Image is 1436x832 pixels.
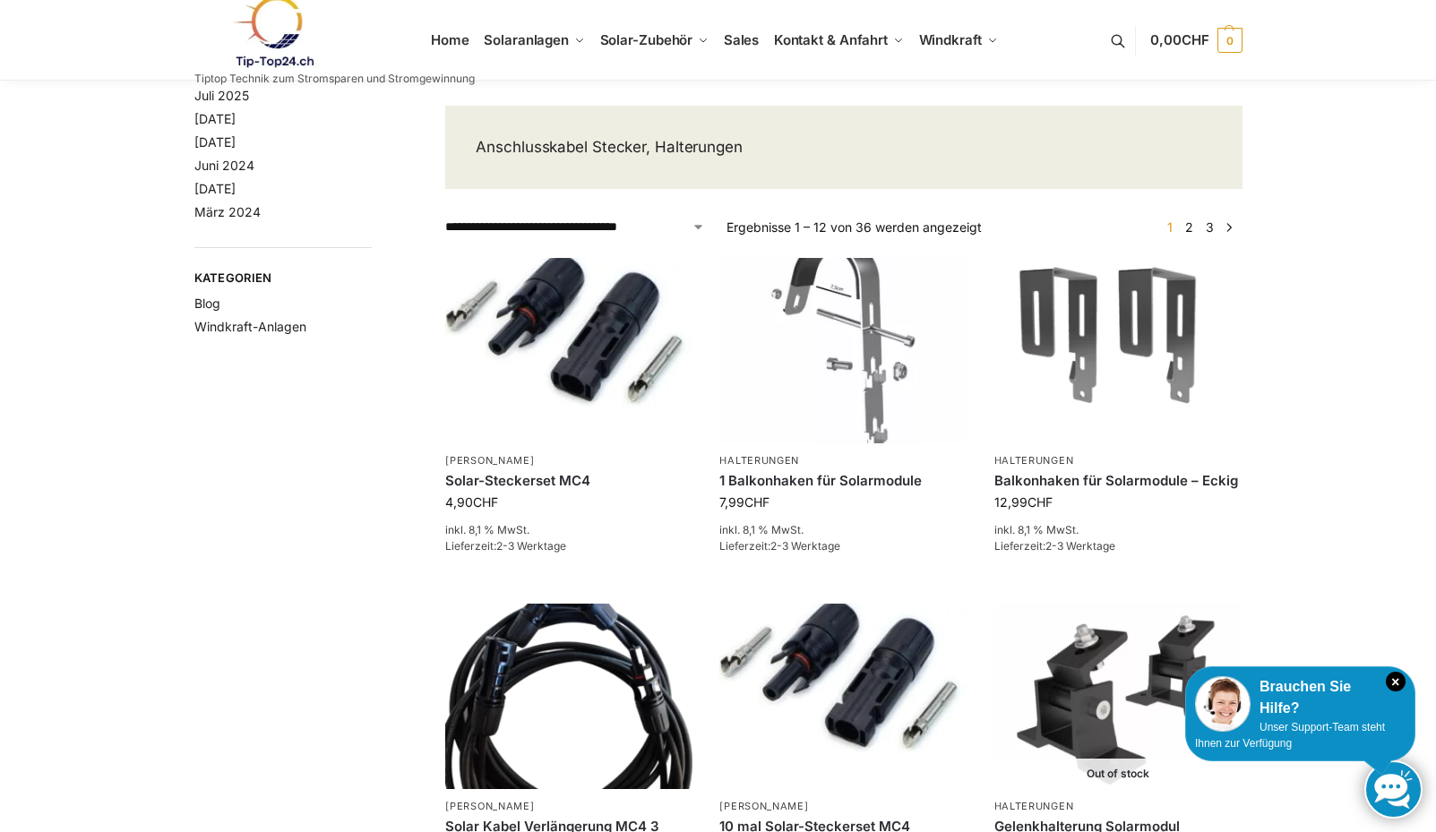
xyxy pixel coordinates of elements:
span: 0,00 [1150,31,1208,48]
p: inkl. 8,1 % MwSt. [445,522,692,538]
img: mc4 solarstecker [445,258,692,443]
a: [PERSON_NAME] [445,454,534,467]
a: [DATE] [194,134,236,150]
a: [PERSON_NAME] [445,800,534,812]
a: [DATE] [194,111,236,126]
span: Solar-Zubehör [600,31,693,48]
i: Schließen [1386,672,1406,691]
a: Solar-Steckerset MC4 [445,472,692,490]
a: Blog [194,296,220,311]
img: Balkonhaken für runde Handläufe [719,258,967,443]
span: Solaranlagen [484,31,569,48]
span: 2-3 Werktage [1045,539,1115,553]
bdi: 4,90 [445,494,498,510]
span: Lieferzeit: [445,539,566,553]
span: 0 [1217,28,1243,53]
bdi: 7,99 [719,494,770,510]
span: Lieferzeit: [719,539,840,553]
span: CHF [473,494,498,510]
span: 2-3 Werktage [496,539,566,553]
p: inkl. 8,1 % MwSt. [719,522,967,538]
a: Halterungen [994,454,1074,467]
span: Kontakt & Anfahrt [774,31,888,48]
a: Juli 2025 [194,88,249,103]
a: 1 Balkonhaken für Solarmodule [719,472,967,490]
img: Balkonhaken für Solarmodule - Eckig [994,258,1242,443]
a: Halterungen [719,454,799,467]
span: CHF [744,494,770,510]
a: Out of stockGelenkhalterung Solarmodul [994,604,1242,789]
p: Tiptop Technik zum Stromsparen und Stromgewinnung [194,73,475,84]
span: CHF [1028,494,1053,510]
span: Seite 1 [1163,219,1177,235]
select: Shop-Reihenfolge [445,218,705,236]
p: Ergebnisse 1 – 12 von 36 werden angezeigt [727,218,982,236]
span: Sales [724,31,760,48]
span: CHF [1182,31,1209,48]
a: 0,00CHF 0 [1150,13,1242,67]
a: Windkraft-Anlagen [194,319,306,334]
div: Brauchen Sie Hilfe? [1195,676,1406,719]
nav: Produkt-Seitennummerierung [1157,218,1242,236]
a: [PERSON_NAME] [719,800,808,812]
img: mc4 solarstecker [719,604,967,789]
img: Gelenkhalterung Solarmodul [994,604,1242,789]
span: Kategorien [194,270,373,287]
a: [DATE] [194,181,236,196]
bdi: 12,99 [994,494,1053,510]
img: Customer service [1195,676,1251,732]
a: Juni 2024 [194,158,254,173]
span: Lieferzeit: [994,539,1115,553]
p: Anschlusskabel Stecker, Halterungen [476,136,813,159]
a: Seite 2 [1181,219,1198,235]
a: Seite 3 [1201,219,1218,235]
img: Solar-Verlängerungskabel [445,604,692,789]
span: Windkraft [919,31,982,48]
p: inkl. 8,1 % MwSt. [994,522,1242,538]
a: März 2024 [194,204,261,219]
a: Balkonhaken für Solarmodule – Eckig [994,472,1242,490]
a: → [1222,218,1235,236]
span: 2-3 Werktage [770,539,840,553]
a: Halterungen [994,800,1074,812]
span: Unser Support-Team steht Ihnen zur Verfügung [1195,721,1385,750]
